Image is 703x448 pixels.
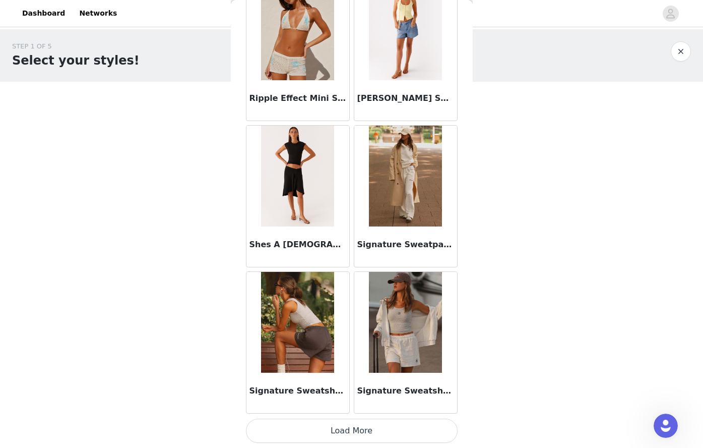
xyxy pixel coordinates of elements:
button: Load More [246,419,458,443]
img: Signature Sweatpants - Ivory [369,126,442,227]
h3: Signature Sweatshorts - Charcoal [249,385,346,397]
img: Signature Sweatshorts - Charcoal [261,272,334,373]
h3: Signature Sweatpants - Ivory [357,239,454,251]
h1: Select your styles! [12,51,140,70]
div: avatar [666,6,675,22]
h3: Shes A [DEMOGRAPHIC_DATA] Midi Skirt - Black [249,239,346,251]
h3: Signature Sweatshorts - Grey [357,385,454,397]
iframe: Intercom live chat [654,414,678,438]
h3: Ripple Effect Mini Shorts - Ivory [249,92,346,104]
a: Networks [73,2,123,25]
div: STEP 1 OF 5 [12,41,140,51]
a: Dashboard [16,2,71,25]
h3: [PERSON_NAME] Shorts - Blue [357,92,454,104]
img: Signature Sweatshorts - Grey [369,272,442,373]
img: Shes A Lady Midi Skirt - Black [261,126,334,227]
